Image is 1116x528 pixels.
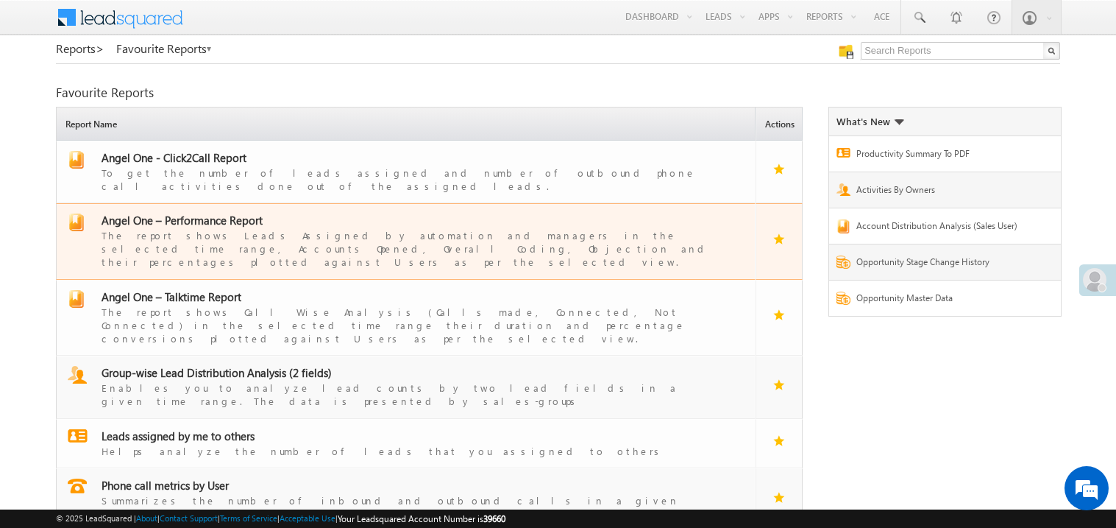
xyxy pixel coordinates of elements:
span: Your Leadsquared Account Number is [338,513,505,524]
div: What's New [836,115,904,128]
span: Angel One – Talktime Report [102,289,241,304]
a: report Angel One – Talktime ReportThe report shows Call Wise Analysis (Calls made, Connected, Not... [64,290,749,345]
div: Helps analyze the number of leads that you assigned to others [102,443,728,458]
div: The report shows Call Wise Analysis (Calls made, Connected, Not Connected) in the selected time r... [102,304,728,345]
img: report [68,366,87,384]
a: Reports> [56,42,104,55]
span: Angel One – Performance Report [102,213,263,228]
span: Angel One - Click2Call Report [102,150,246,165]
span: Report Name [60,110,755,140]
a: About [136,513,157,523]
a: report Leads assigned by me to othersHelps analyze the number of leads that you assigned to others [64,429,749,458]
img: report [68,290,85,308]
a: Account Distribution Analysis (Sales User) [856,219,1028,236]
span: > [96,40,104,57]
span: Group-wise Lead Distribution Analysis (2 fields) [102,365,332,380]
div: Summarizes the number of inbound and outbound calls in a given timeperiod by users [102,493,728,521]
input: Search Reports [861,42,1060,60]
span: Actions [760,110,802,140]
img: report [68,151,85,169]
img: Manage all your saved reports! [839,44,853,59]
a: Favourite Reports [116,42,213,55]
a: Productivity Summary To PDF [856,147,1028,164]
img: Report [836,256,850,269]
img: Report [836,292,850,305]
a: report Group-wise Lead Distribution Analysis (2 fields)Enables you to analyze lead counts by two ... [64,366,749,408]
a: Opportunity Stage Change History [856,256,1028,272]
div: Favourite Reports [56,86,1060,99]
img: report [68,429,88,443]
span: Leads assigned by me to others [102,429,255,443]
img: Report [836,219,850,233]
a: report Phone call metrics by UserSummarizes the number of inbound and outbound calls in a given t... [64,479,749,521]
a: Activities By Owners [856,183,1028,200]
a: Contact Support [160,513,218,523]
a: Acceptable Use [280,513,335,523]
span: © 2025 LeadSquared | | | | | [56,512,505,526]
a: Terms of Service [220,513,277,523]
div: The report shows Leads Assigned by automation and managers in the selected time range, Accounts O... [102,228,728,269]
img: report [68,214,85,231]
img: What's new [894,119,904,125]
span: Phone call metrics by User [102,478,229,493]
img: Report [836,183,850,196]
div: To get the number of leads assigned and number of outbound phone call activities done out of the ... [102,165,728,193]
a: Opportunity Master Data [856,292,1028,309]
a: report Angel One – Performance ReportThe report shows Leads Assigned by automation and managers i... [64,214,749,269]
img: Report [836,148,850,158]
img: report [68,479,87,493]
div: Enables you to analyze lead counts by two lead fields in a given time range. The data is presente... [102,380,728,408]
a: report Angel One - Click2Call ReportTo get the number of leads assigned and number of outbound ph... [64,151,749,193]
span: 39660 [483,513,505,524]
